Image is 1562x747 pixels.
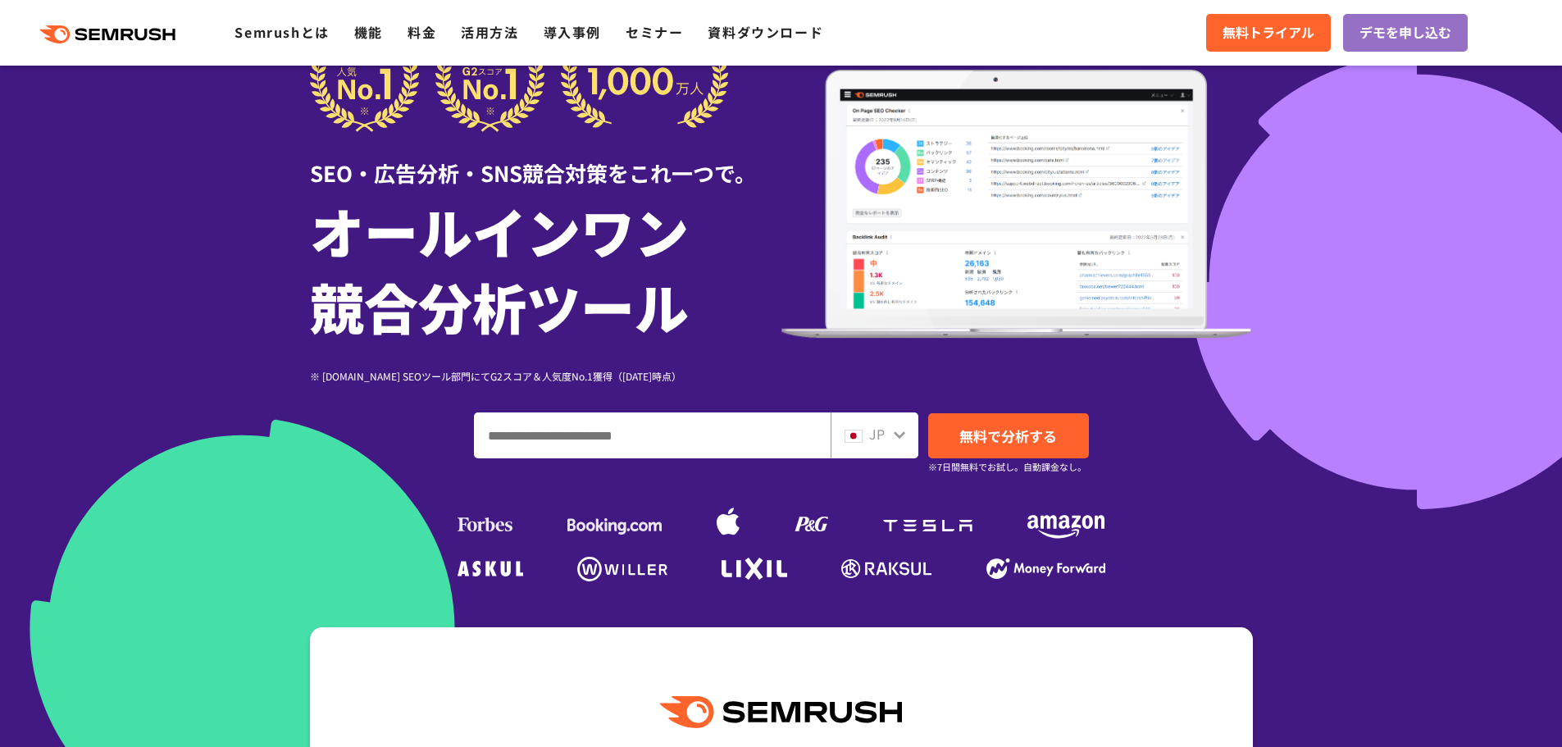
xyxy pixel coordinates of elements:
[354,22,383,42] a: 機能
[544,22,601,42] a: 導入事例
[408,22,436,42] a: 料金
[310,193,781,344] h1: オールインワン 競合分析ツール
[959,426,1057,446] span: 無料で分析する
[660,696,901,728] img: Semrush
[708,22,823,42] a: 資料ダウンロード
[928,459,1086,475] small: ※7日間無料でお試し。自動課金なし。
[1359,22,1451,43] span: デモを申し込む
[1223,22,1314,43] span: 無料トライアル
[869,424,885,444] span: JP
[1343,14,1468,52] a: デモを申し込む
[310,132,781,189] div: SEO・広告分析・SNS競合対策をこれ一つで。
[310,368,781,384] div: ※ [DOMAIN_NAME] SEOツール部門にてG2スコア＆人気度No.1獲得（[DATE]時点）
[626,22,683,42] a: セミナー
[461,22,518,42] a: 活用方法
[475,413,830,458] input: ドメイン、キーワードまたはURLを入力してください
[235,22,329,42] a: Semrushとは
[928,413,1089,458] a: 無料で分析する
[1206,14,1331,52] a: 無料トライアル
